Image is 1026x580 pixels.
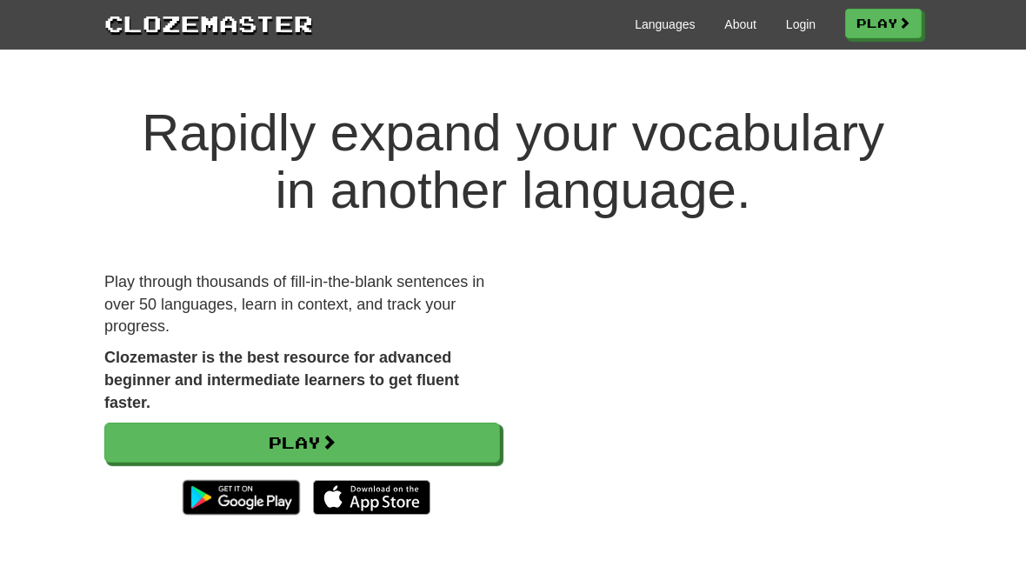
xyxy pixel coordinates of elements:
a: Play [845,9,922,38]
strong: Clozemaster is the best resource for advanced beginner and intermediate learners to get fluent fa... [104,349,459,410]
a: Play [104,423,500,463]
img: Download_on_the_App_Store_Badge_US-UK_135x40-25178aeef6eb6b83b96f5f2d004eda3bffbb37122de64afbaef7... [313,480,430,515]
p: Play through thousands of fill-in-the-blank sentences in over 50 languages, learn in context, and... [104,271,500,338]
a: About [724,16,756,33]
a: Clozemaster [104,7,313,39]
img: Get it on Google Play [174,471,309,523]
a: Login [786,16,816,33]
a: Languages [635,16,695,33]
